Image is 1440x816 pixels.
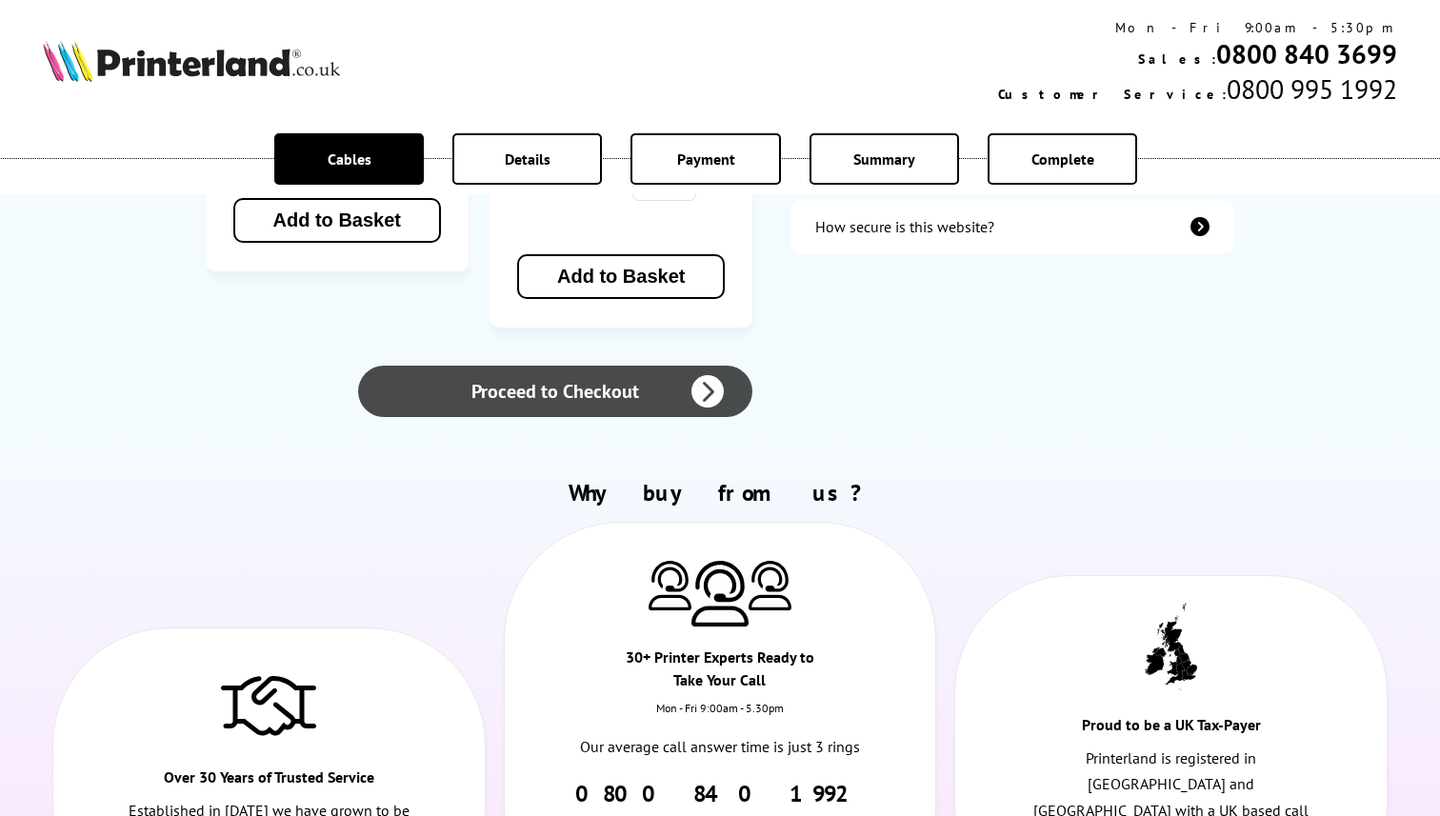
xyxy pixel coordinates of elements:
span: Cables [328,149,371,169]
div: 30+ Printer Experts Ready to Take Your Call [612,646,828,701]
a: Proceed to Checkout [358,366,752,417]
img: Printerland Logo [43,40,340,82]
img: Printer Experts [691,561,749,627]
div: How secure is this website? [815,217,994,236]
button: Add to Basket [233,198,441,243]
span: Customer Service: [998,86,1227,103]
a: 0800 840 3699 [1216,36,1397,71]
span: Sales: [1138,50,1216,68]
button: Add to Basket [517,254,725,299]
img: UK tax payer [1145,603,1197,690]
span: Details [505,149,550,169]
span: Payment [677,149,735,169]
div: Over 30 Years of Trusted Service [161,766,376,798]
a: 0800 840 1992 [575,779,864,808]
div: Proud to be a UK Tax-Payer [1064,713,1279,746]
a: secure-website [790,200,1234,253]
span: Complete [1031,149,1094,169]
span: 0800 995 1992 [1227,71,1397,107]
span: Summary [853,149,915,169]
img: Printer Experts [649,561,691,609]
p: Our average call answer time is just 3 rings [570,734,871,760]
h2: Why buy from us? [43,478,1396,508]
img: Trusted Service [221,667,316,743]
img: Printer Experts [749,561,791,609]
div: Mon - Fri 9:00am - 5.30pm [505,701,936,734]
div: Mon - Fri 9:00am - 5:30pm [998,19,1397,36]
